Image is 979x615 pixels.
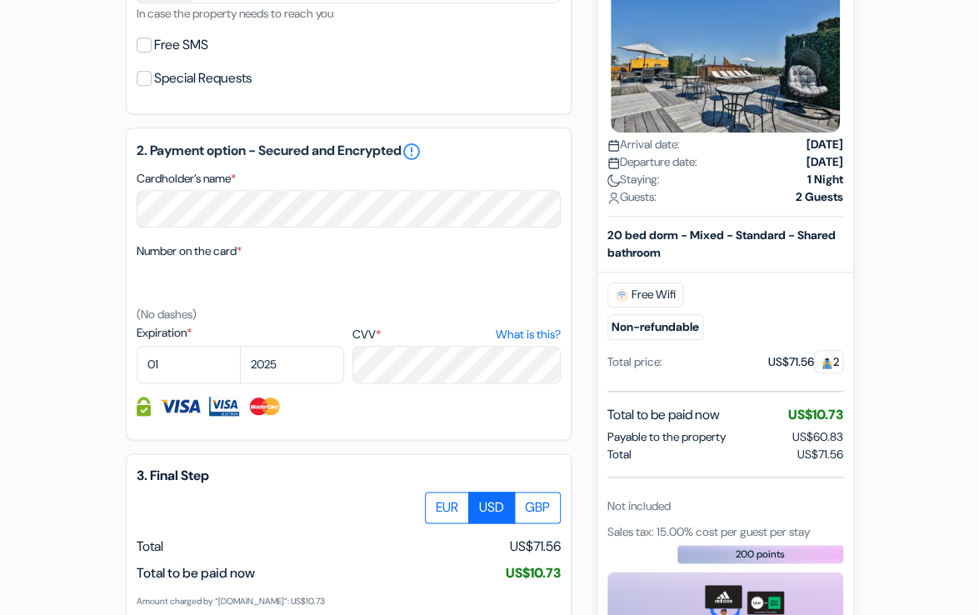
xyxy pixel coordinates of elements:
[607,497,843,515] div: Not included
[796,188,843,206] strong: 2 Guests
[137,564,255,582] span: Total to be paid now
[137,324,344,342] label: Expiration
[768,353,843,371] div: US$71.56
[154,67,252,90] label: Special Requests
[137,307,197,322] small: (No dashes)
[137,242,242,260] label: Number on the card
[807,153,843,171] strong: [DATE]
[607,227,836,260] b: 20 bed dorm - Mixed - Standard - Shared bathroom
[137,170,236,187] label: Cardholder’s name
[607,524,810,539] span: Sales tax: 15.00% cost per guest per stay
[607,174,620,187] img: moon.svg
[607,188,657,206] span: Guests:
[736,547,785,562] span: 200 points
[607,153,697,171] span: Departure date:
[607,157,620,169] img: calendar.svg
[506,564,561,582] span: US$10.73
[426,492,561,523] div: Basic radio toggle button group
[607,171,660,188] span: Staying:
[615,288,628,302] img: free_wifi.svg
[607,282,683,307] span: Free Wifi
[807,136,843,153] strong: [DATE]
[797,446,843,463] span: US$71.56
[788,406,843,423] span: US$10.73
[607,192,620,204] img: user_icon.svg
[792,429,843,444] span: US$60.83
[495,326,560,343] a: What is this?
[514,492,561,523] label: GBP
[402,142,422,162] a: error_outline
[352,326,560,343] label: CVV
[137,6,333,21] small: In case the property needs to reach you
[607,405,720,425] span: Total to be paid now
[137,467,561,483] h5: 3. Final Step
[607,314,703,340] small: Non-refundable
[159,397,201,416] img: Visa
[209,397,239,416] img: Visa Electron
[137,537,163,555] span: Total
[807,171,843,188] strong: 1 Night
[607,428,726,446] span: Payable to the property
[137,142,561,162] h5: 2. Payment option - Secured and Encrypted
[425,492,469,523] label: EUR
[814,350,843,373] span: 2
[247,397,282,416] img: Master Card
[607,446,632,463] span: Total
[154,33,208,57] label: Free SMS
[510,537,561,557] span: US$71.56
[607,353,662,371] div: Total price:
[821,357,833,369] img: guest.svg
[607,136,680,153] span: Arrival date:
[607,139,620,152] img: calendar.svg
[468,492,515,523] label: USD
[137,596,325,607] small: Amount charged by “[DOMAIN_NAME]”: US$10.73
[137,397,151,416] img: Credit card information fully secured and encrypted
